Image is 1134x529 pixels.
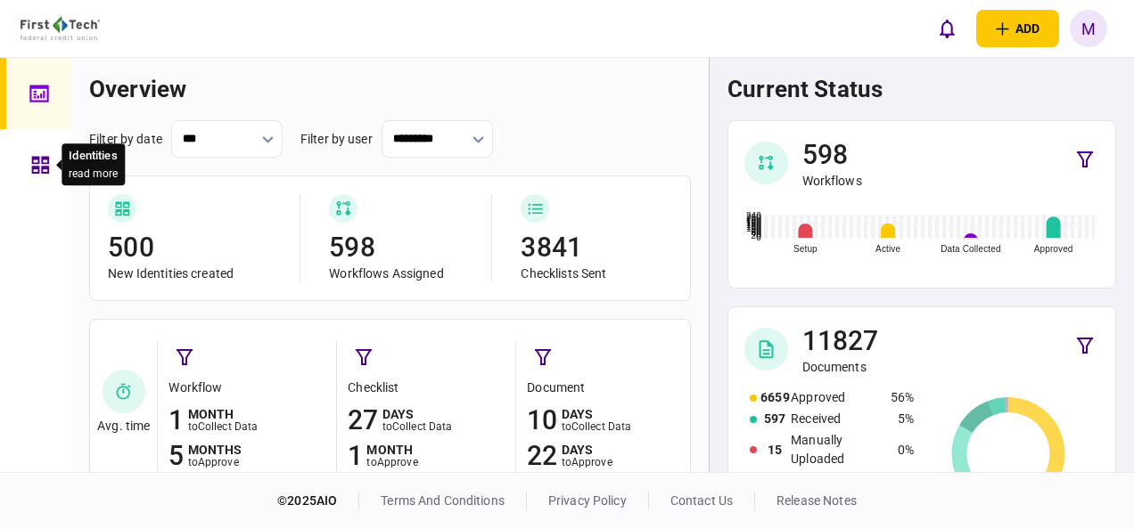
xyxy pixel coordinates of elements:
h1: overview [89,76,691,102]
div: Workflows [802,173,862,189]
div: to [382,420,453,433]
text: 200 [746,215,761,224]
div: © 2025 AIO [277,492,359,510]
div: Identities [69,147,118,165]
text: Setup [793,244,818,254]
div: to [562,456,612,468]
span: collect data [571,420,632,433]
button: open adding identity options [976,10,1059,47]
div: filter by user [300,130,373,149]
div: Manually Uploaded [791,431,883,468]
span: approve [377,456,418,468]
a: privacy policy [548,493,627,508]
div: 598 [329,230,480,265]
span: approve [198,456,239,468]
div: filter by date [89,130,162,149]
div: 10 [527,403,557,438]
div: 1266 [760,471,789,490]
div: to [188,456,242,468]
div: 27 [348,403,378,438]
div: to [562,420,632,433]
button: open notifications list [928,10,966,47]
div: New Identities created [108,265,288,281]
div: to [366,456,417,468]
div: 5 [168,438,184,474]
div: days [382,408,453,420]
div: 11827 [802,323,879,359]
button: read more [69,167,118,180]
div: Waived [791,471,883,490]
button: M [1070,10,1107,47]
div: 598 [802,137,862,173]
div: 11% [891,471,914,490]
text: Active [875,244,900,254]
div: months [188,444,242,456]
text: 100 [746,224,761,233]
a: contact us [670,493,733,508]
div: 500 [108,230,288,265]
div: 56% [891,388,914,407]
text: 240 [746,211,761,221]
div: Avg. time [97,419,150,434]
div: document [527,378,686,397]
text: 120 [746,222,761,232]
span: collect data [392,420,453,433]
div: 1 [348,438,363,474]
div: workflow [168,378,327,397]
text: 20 [752,231,762,240]
div: 0% [891,441,914,460]
div: 22 [527,438,557,474]
img: client company logo [21,17,100,40]
text: 140 [746,220,761,230]
text: 180 [746,216,761,226]
div: Workflows Assigned [329,265,480,281]
div: Approved [791,388,883,407]
a: terms and conditions [381,493,505,508]
div: days [562,444,612,456]
span: approve [571,456,612,468]
div: Checklists Sent [521,265,671,281]
text: 160 [746,218,761,228]
div: month [366,444,417,456]
text: Approved [1034,244,1073,254]
div: 5% [891,410,914,428]
text: 0 [756,232,761,242]
text: 40 [752,229,762,239]
div: checklist [348,378,506,397]
div: days [562,408,632,420]
div: 597 [760,410,789,428]
text: Data Collected [941,244,1000,254]
div: Received [791,410,883,428]
text: 220 [746,213,761,223]
text: 60 [752,227,762,237]
div: Documents [802,359,879,375]
a: release notes [777,493,857,508]
h1: current status [727,76,1116,102]
text: 80 [752,225,762,235]
div: month [188,408,259,420]
div: to [188,420,259,433]
div: 1 [168,403,184,438]
span: collect data [198,420,259,433]
div: 6659 [760,388,789,407]
div: 3841 [521,230,671,265]
div: 15 [760,441,789,460]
